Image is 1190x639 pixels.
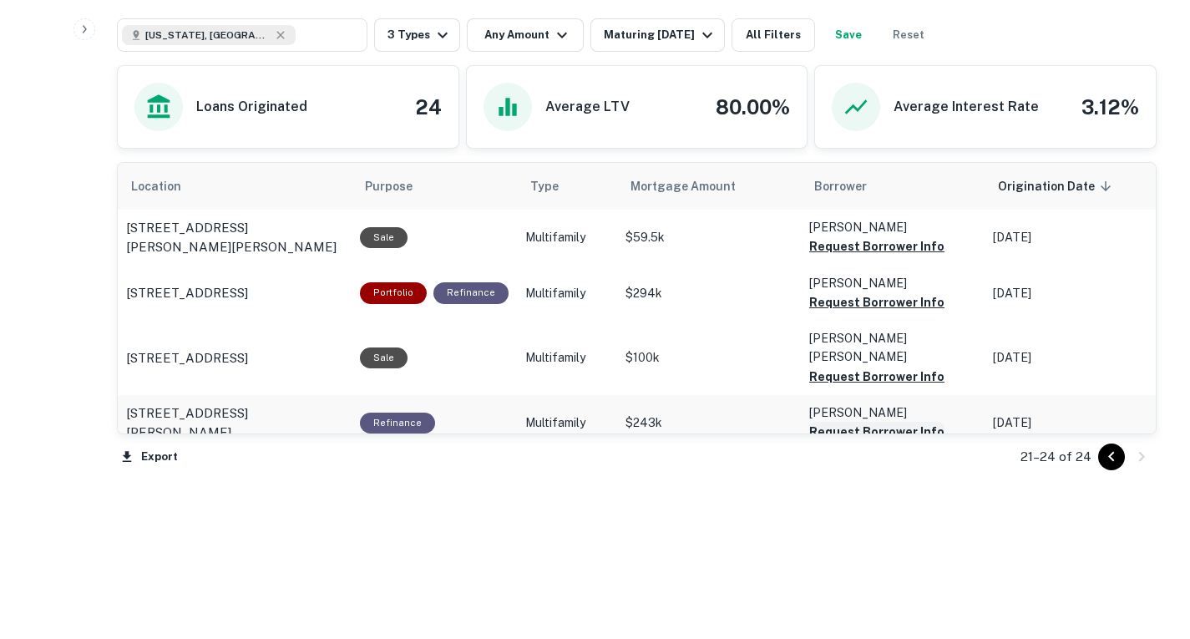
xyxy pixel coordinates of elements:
[145,28,271,43] span: [US_STATE], [GEOGRAPHIC_DATA]
[196,97,307,117] h6: Loans Originated
[809,274,976,292] p: [PERSON_NAME]
[809,236,944,256] button: Request Borrower Info
[716,92,790,122] h4: 80.00%
[809,329,976,366] p: [PERSON_NAME] [PERSON_NAME]
[126,283,343,303] a: [STREET_ADDRESS]
[604,25,717,45] div: Maturing [DATE]
[118,163,1156,434] div: scrollable content
[433,282,509,303] div: This loan purpose was for refinancing
[467,18,584,52] button: Any Amount
[998,176,1117,196] span: Origination Date
[126,283,248,303] p: [STREET_ADDRESS]
[360,227,408,248] div: Sale
[809,403,976,422] p: [PERSON_NAME]
[822,18,875,52] button: Save your search to get updates of matches that match your search criteria.
[993,285,1143,302] p: [DATE]
[630,176,757,196] span: Mortgage Amount
[525,229,609,246] p: Multifamily
[117,444,182,469] button: Export
[625,285,792,302] p: $294k
[131,176,203,196] span: Location
[625,229,792,246] p: $59.5k
[1081,92,1139,122] h4: 3.12%
[126,348,248,368] p: [STREET_ADDRESS]
[1106,505,1190,586] iframe: Chat Widget
[360,347,408,368] div: Sale
[732,18,815,52] button: All Filters
[545,97,630,117] h6: Average LTV
[118,163,352,210] th: Location
[1098,444,1125,470] button: Go to previous page
[126,403,343,443] a: [STREET_ADDRESS][PERSON_NAME]
[530,176,580,196] span: Type
[993,414,1143,432] p: [DATE]
[126,218,343,257] a: [STREET_ADDRESS][PERSON_NAME][PERSON_NAME]
[809,367,944,387] button: Request Borrower Info
[625,349,792,367] p: $100k
[126,348,343,368] a: [STREET_ADDRESS]
[590,18,725,52] button: Maturing [DATE]
[365,176,434,196] span: Purpose
[360,282,427,303] div: This is a portfolio loan with 2 properties
[617,163,801,210] th: Mortgage Amount
[374,18,460,52] button: 3 Types
[809,292,944,312] button: Request Borrower Info
[801,163,985,210] th: Borrower
[525,414,609,432] p: Multifamily
[360,413,435,434] div: This loan purpose was for refinancing
[894,97,1039,117] h6: Average Interest Rate
[993,349,1143,367] p: [DATE]
[809,218,976,236] p: [PERSON_NAME]
[1020,447,1091,467] p: 21–24 of 24
[525,285,609,302] p: Multifamily
[814,176,867,196] span: Borrower
[352,163,517,210] th: Purpose
[882,18,935,52] button: Reset
[525,349,609,367] p: Multifamily
[517,163,617,210] th: Type
[985,163,1152,210] th: Origination Date
[415,92,442,122] h4: 24
[625,414,792,432] p: $243k
[809,422,944,442] button: Request Borrower Info
[993,229,1143,246] p: [DATE]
